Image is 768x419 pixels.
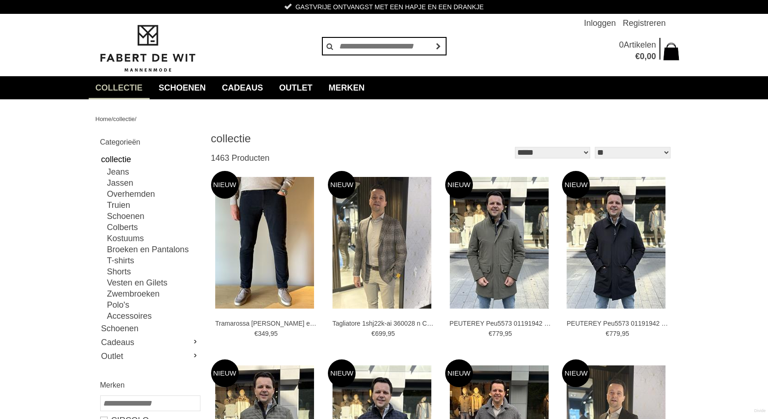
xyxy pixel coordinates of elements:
img: PEUTEREY Peu5573 01191942 Jassen [450,177,549,309]
span: 0 [640,52,644,61]
a: Tramarossa [PERSON_NAME] en Pantalons [215,319,317,328]
a: T-shirts [107,255,200,266]
h2: Categorieën [100,136,200,148]
a: collectie [113,115,135,122]
a: collectie [100,152,200,166]
span: € [635,52,640,61]
a: Schoenen [100,322,200,335]
a: PEUTEREY Peu5573 01191942 Jassen [449,319,551,328]
img: PEUTEREY Peu5573 01191942 Jassen [567,177,665,309]
img: Fabert de Wit [96,24,200,73]
h1: collectie [211,132,442,146]
span: 699 [375,330,386,337]
span: , [644,52,647,61]
span: , [620,330,622,337]
a: Divide [754,405,766,417]
span: , [386,330,387,337]
a: Broeken en Pantalons [107,244,200,255]
span: 779 [492,330,503,337]
a: Vesten en Gilets [107,277,200,288]
span: / [135,115,137,122]
a: collectie [89,76,150,99]
a: Kostuums [107,233,200,244]
a: Jeans [107,166,200,177]
span: € [254,330,258,337]
span: , [503,330,505,337]
span: , [269,330,271,337]
a: Accessoires [107,310,200,322]
img: Tagliatore 1shj22k-ai 360028 n Colberts [333,177,431,309]
a: PEUTEREY Peu5573 01191942 Jassen [567,319,668,328]
span: 95 [271,330,278,337]
a: Overhemden [107,188,200,200]
span: € [371,330,375,337]
h2: Merken [100,379,200,391]
a: Polo's [107,299,200,310]
a: Merken [322,76,372,99]
a: Cadeaus [100,335,200,349]
span: 779 [609,330,620,337]
a: Truien [107,200,200,211]
a: Jassen [107,177,200,188]
img: Tramarossa Michelangelo Broeken en Pantalons [215,177,314,309]
span: 95 [622,330,629,337]
span: € [606,330,610,337]
span: 95 [387,330,395,337]
a: Inloggen [584,14,616,32]
a: Zwembroeken [107,288,200,299]
span: 95 [505,330,512,337]
span: 00 [647,52,656,61]
a: Schoenen [152,76,213,99]
span: 0 [619,40,623,49]
a: Outlet [272,76,320,99]
span: / [111,115,113,122]
span: 349 [258,330,268,337]
a: Schoenen [107,211,200,222]
span: Artikelen [623,40,656,49]
a: Cadeaus [215,76,270,99]
a: Outlet [100,349,200,363]
a: Tagliatore 1shj22k-ai 360028 n Colberts [333,319,434,328]
a: Colberts [107,222,200,233]
a: Home [96,115,112,122]
a: Registreren [623,14,665,32]
a: Shorts [107,266,200,277]
span: 1463 Producten [211,153,270,163]
span: € [489,330,492,337]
